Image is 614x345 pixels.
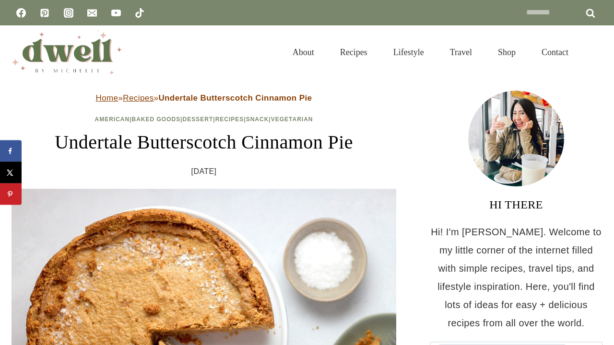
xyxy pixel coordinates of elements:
a: Dessert [183,116,213,123]
a: Pinterest [35,3,54,23]
a: TikTok [130,3,149,23]
a: Contact [529,35,581,69]
a: Instagram [59,3,78,23]
a: Baked Goods [132,116,181,123]
a: Recipes [327,35,380,69]
a: Recipes [123,93,153,103]
a: Vegetarian [271,116,313,123]
p: Hi! I'm [PERSON_NAME]. Welcome to my little corner of the internet filled with simple recipes, tr... [430,223,602,332]
a: About [280,35,327,69]
time: [DATE] [191,164,217,179]
button: View Search Form [586,44,602,60]
a: Facebook [12,3,31,23]
a: YouTube [106,3,126,23]
span: | | | | | [95,116,313,123]
h3: HI THERE [430,196,602,213]
img: DWELL by michelle [12,30,122,74]
nav: Primary Navigation [280,35,581,69]
span: » » [96,93,312,103]
a: Travel [437,35,485,69]
a: American [95,116,130,123]
a: Shop [485,35,529,69]
strong: Undertale Butterscotch Cinnamon Pie [158,93,312,103]
a: Snack [246,116,269,123]
a: Email [83,3,102,23]
h1: Undertale Butterscotch Cinnamon Pie [12,128,396,157]
a: Recipes [215,116,244,123]
a: Home [96,93,118,103]
a: Lifestyle [380,35,437,69]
